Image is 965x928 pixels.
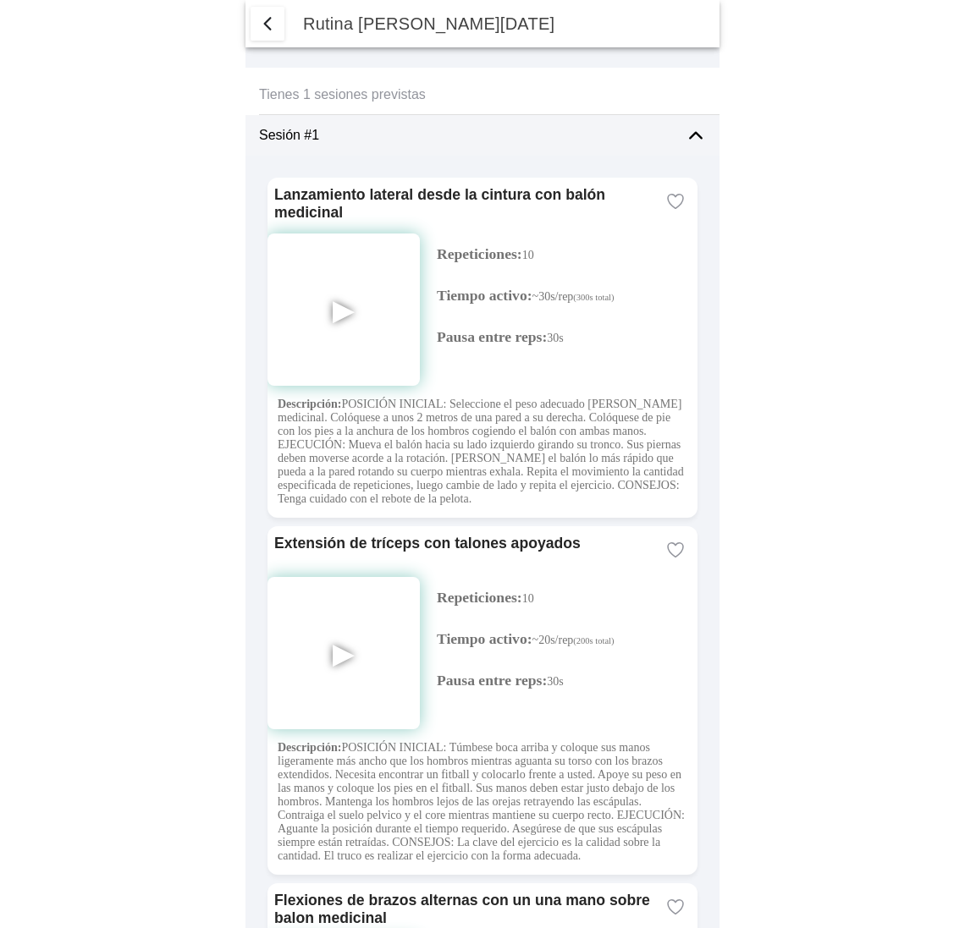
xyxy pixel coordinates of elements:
span: Pausa entre reps: [437,328,547,345]
ion-title: Rutina [PERSON_NAME][DATE] [286,14,720,34]
ion-card-title: Extensión de tríceps con talones apoyados [274,535,653,552]
small: (200s total) [573,636,614,645]
ion-card-title: Flexiones de brazos alternas con un una mano sobre balon medicinal [274,892,653,927]
p: ~20s/rep [437,630,698,648]
p: 10 [437,245,698,263]
p: ~30s/rep [437,287,698,305]
ion-card-title: Lanzamiento lateral desde la cintura con balón medicinal [274,186,653,222]
strong: Descripción: [278,398,341,410]
p: 30s [437,672,698,689]
p: 30s [437,328,698,346]
span: Pausa entre reps: [437,672,547,689]
span: Repeticiones: [437,589,522,606]
span: Tiempo activo: [437,287,532,304]
p: 10 [437,589,698,607]
strong: Descripción: [278,741,341,754]
p: POSICIÓN INICIAL: Túmbese boca arriba y coloque sus manos ligeramente más ancho que los hombros m... [278,741,687,863]
small: (300s total) [573,293,614,302]
ion-label: Sesión #1 [259,128,672,143]
span: Tiempo activo: [437,630,532,647]
span: Repeticiones: [437,245,522,262]
p: POSICIÓN INICIAL: Seleccione el peso adecuado [PERSON_NAME] medicinal. Colóquese a unos 2 metros ... [278,398,687,506]
ion-label: Tienes 1 sesiones previstas [259,87,706,102]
